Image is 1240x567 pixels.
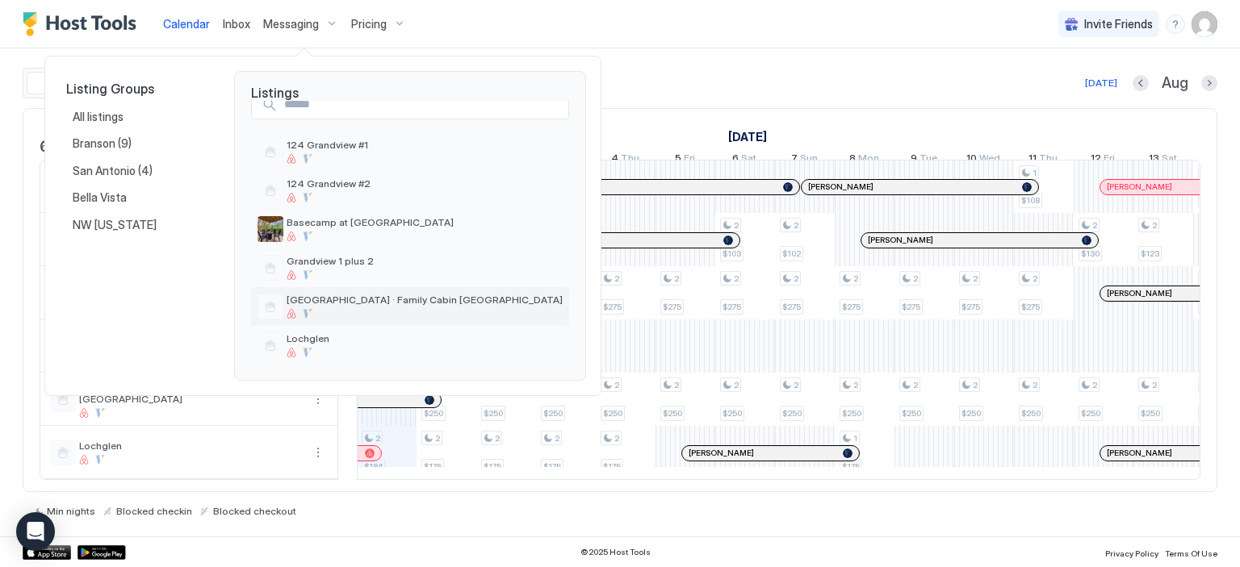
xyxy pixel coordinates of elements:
span: 124 Grandview #1 [287,139,563,151]
span: (9) [118,136,132,151]
span: NW [US_STATE] [73,218,159,232]
span: 124 Grandview #2 [287,177,563,190]
span: Bella Vista [73,190,129,205]
span: All listings [73,110,126,124]
span: Lochglen [287,332,563,344]
div: Open Intercom Messenger [16,512,55,551]
span: Grandview 1 plus 2 [287,255,563,267]
div: listing image [258,216,283,242]
span: [GEOGRAPHIC_DATA] · Family Cabin [GEOGRAPHIC_DATA] [287,294,563,306]
span: Branson [73,136,118,151]
span: Basecamp at [GEOGRAPHIC_DATA] [287,216,563,228]
span: San Antonio [73,164,138,178]
span: (4) [138,164,153,178]
span: Listing Groups [66,81,208,97]
input: Input Field [278,91,568,119]
span: Listings [235,72,585,101]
